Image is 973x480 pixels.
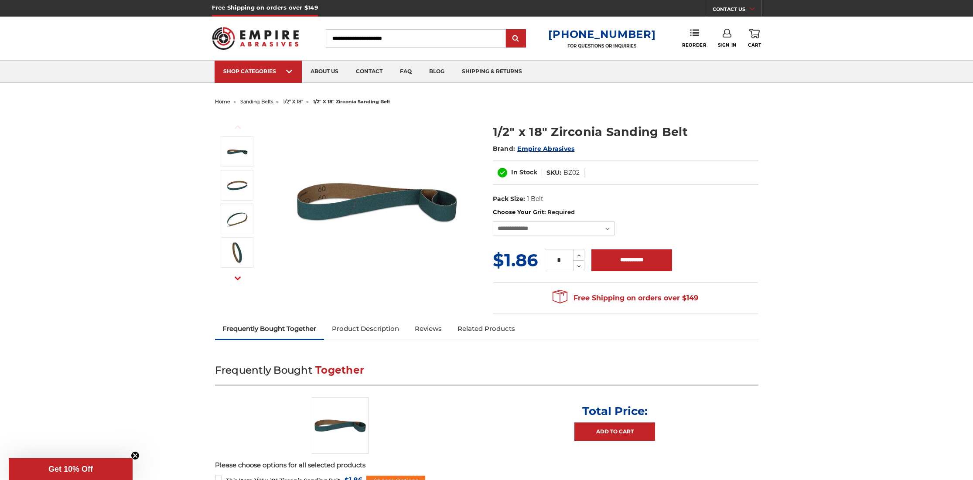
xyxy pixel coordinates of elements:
span: Get 10% Off [48,465,93,473]
span: $1.86 [493,249,538,271]
a: Add to Cart [574,422,655,441]
dd: BZ02 [563,168,580,177]
a: about us [302,61,347,83]
span: Frequently Bought [215,364,312,376]
dt: Pack Size: [493,194,525,204]
a: sanding belts [240,99,273,105]
button: Next [227,269,248,288]
input: Submit [507,30,525,48]
a: CONTACT US [713,4,761,17]
a: Cart [748,29,761,48]
a: Reviews [407,319,450,338]
img: 1/2" x 18" Zirconia Sanding Belt [226,174,248,196]
a: Frequently Bought Together [215,319,324,338]
a: home [215,99,230,105]
a: Reorder [682,29,706,48]
span: 1/2" x 18" zirconia sanding belt [313,99,390,105]
a: [PHONE_NUMBER] [548,28,655,41]
img: 1/2" x 18" Zirconia File Belt [226,141,248,163]
p: Total Price: [582,404,648,418]
span: Free Shipping on orders over $149 [553,289,698,307]
a: Empire Abrasives [517,145,574,153]
a: shipping & returns [453,61,531,83]
span: Reorder [682,42,706,48]
dd: 1 Belt [527,194,543,204]
label: Choose Your Grit: [493,208,758,217]
h1: 1/2" x 18" Zirconia Sanding Belt [493,123,758,140]
span: Sign In [718,42,737,48]
a: contact [347,61,391,83]
img: 1/2" x 18" Zirconia File Belt [290,114,464,289]
a: faq [391,61,420,83]
span: In Stock [511,168,537,176]
a: blog [420,61,453,83]
span: Cart [748,42,761,48]
span: Together [315,364,364,376]
p: FOR QUESTIONS OR INQUIRIES [548,43,655,49]
img: 1/2" x 18" Zirconia File Belt [312,397,369,454]
div: Get 10% OffClose teaser [9,458,133,480]
img: Empire Abrasives [212,21,299,55]
div: SHOP CATEGORIES [223,68,293,75]
img: 1/2" x 18" - Zirconia Sanding Belt [226,242,248,263]
p: Please choose options for all selected products [215,460,758,470]
button: Previous [227,118,248,136]
dt: SKU: [546,168,561,177]
span: Brand: [493,145,516,153]
a: 1/2" x 18" [283,99,303,105]
img: 1/2" x 18" Sanding Belt Zirc [226,208,248,230]
small: Required [547,208,575,215]
button: Close teaser [131,451,140,460]
a: Related Products [450,319,523,338]
a: Product Description [324,319,407,338]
